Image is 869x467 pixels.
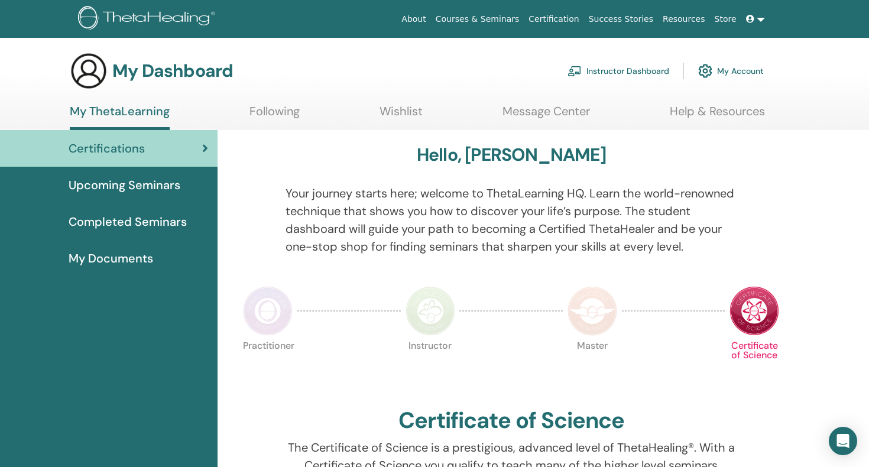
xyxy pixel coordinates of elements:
[397,8,430,30] a: About
[729,286,779,336] img: Certificate of Science
[69,213,187,231] span: Completed Seminars
[670,104,765,127] a: Help & Resources
[69,176,180,194] span: Upcoming Seminars
[568,66,582,76] img: chalkboard-teacher.svg
[829,427,857,455] div: Open Intercom Messenger
[112,60,233,82] h3: My Dashboard
[243,341,293,391] p: Practitioner
[78,6,219,33] img: logo.png
[380,104,423,127] a: Wishlist
[658,8,710,30] a: Resources
[568,286,617,336] img: Master
[406,341,455,391] p: Instructor
[431,8,524,30] a: Courses & Seminars
[398,407,624,434] h2: Certificate of Science
[729,341,779,391] p: Certificate of Science
[70,104,170,130] a: My ThetaLearning
[70,52,108,90] img: generic-user-icon.jpg
[243,286,293,336] img: Practitioner
[406,286,455,336] img: Instructor
[69,249,153,267] span: My Documents
[568,58,669,84] a: Instructor Dashboard
[698,58,764,84] a: My Account
[417,144,606,166] h3: Hello, [PERSON_NAME]
[249,104,300,127] a: Following
[502,104,590,127] a: Message Center
[69,140,145,157] span: Certifications
[568,341,617,391] p: Master
[286,184,737,255] p: Your journey starts here; welcome to ThetaLearning HQ. Learn the world-renowned technique that sh...
[698,61,712,81] img: cog.svg
[710,8,741,30] a: Store
[524,8,583,30] a: Certification
[584,8,658,30] a: Success Stories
